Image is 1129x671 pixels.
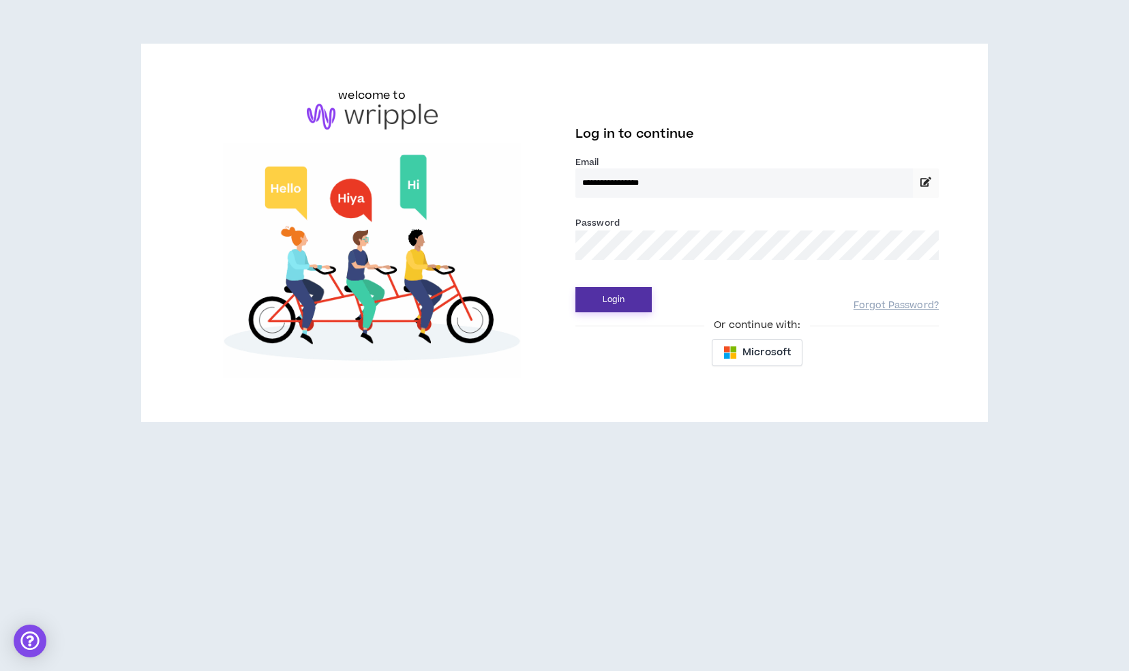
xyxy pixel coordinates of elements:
[338,87,406,104] h6: welcome to
[704,318,809,333] span: Or continue with:
[575,156,939,168] label: Email
[14,625,46,657] div: Open Intercom Messenger
[190,143,554,379] img: Welcome to Wripple
[575,217,620,229] label: Password
[854,299,939,312] a: Forgot Password?
[575,287,652,312] button: Login
[307,104,438,130] img: logo-brand.png
[742,345,791,360] span: Microsoft
[712,339,802,366] button: Microsoft
[575,125,694,143] span: Log in to continue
